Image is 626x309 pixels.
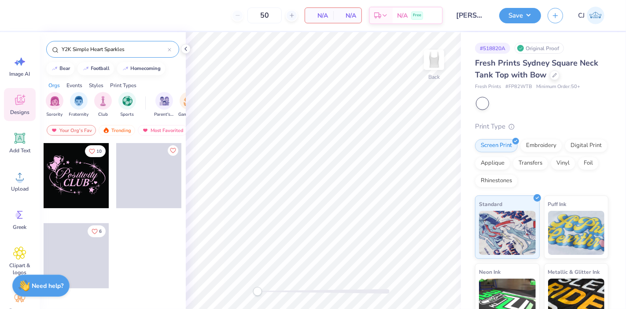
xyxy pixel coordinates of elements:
span: 10 [96,149,102,154]
div: Screen Print [475,139,518,152]
span: Fraternity [69,111,89,118]
div: Events [66,81,82,89]
img: Sports Image [122,96,133,106]
div: filter for Parent's Weekend [154,92,174,118]
span: 6 [99,229,102,234]
input: – – [247,7,282,23]
div: football [91,66,110,71]
span: Designs [10,109,29,116]
div: Styles [89,81,103,89]
span: Neon Ink [479,267,501,276]
div: Rhinestones [475,174,518,188]
span: Free [413,12,421,18]
img: trending.gif [103,127,110,133]
img: Club Image [98,96,108,106]
span: Minimum Order: 50 + [536,83,580,91]
div: Applique [475,157,510,170]
img: Carljude Jashper Liwanag [587,7,604,24]
img: most_fav.gif [142,127,149,133]
input: Try "Alpha" [61,45,168,54]
button: bear [46,62,74,75]
img: Standard [479,211,536,255]
div: Original Proof [515,43,564,54]
span: Sorority [47,111,63,118]
button: filter button [178,92,199,118]
img: Puff Ink [548,211,605,255]
div: Print Types [110,81,136,89]
span: Upload [11,185,29,192]
div: Trending [99,125,135,136]
img: most_fav.gif [51,127,58,133]
span: Fresh Prints Sydney Square Neck Tank Top with Bow [475,58,598,80]
a: CJ [574,7,608,24]
span: CJ [578,11,585,21]
span: Metallic & Glitter Ink [548,267,600,276]
span: Game Day [178,111,199,118]
div: Orgs [48,81,60,89]
button: filter button [69,92,89,118]
div: Digital Print [565,139,608,152]
span: Sports [121,111,134,118]
img: trend_line.gif [51,66,58,71]
button: filter button [154,92,174,118]
img: Fraternity Image [74,96,84,106]
div: Your Org's Fav [47,125,96,136]
span: Parent's Weekend [154,111,174,118]
button: Save [499,8,541,23]
input: Untitled Design [449,7,493,24]
button: filter button [94,92,112,118]
div: # 518820A [475,43,510,54]
span: Club [98,111,108,118]
img: Parent's Weekend Image [159,96,169,106]
span: Puff Ink [548,199,567,209]
img: trend_line.gif [122,66,129,71]
span: N/A [310,11,328,20]
span: N/A [397,11,408,20]
div: Most Favorited [138,125,188,136]
div: filter for Game Day [178,92,199,118]
span: Standard [479,199,502,209]
span: Add Text [9,147,30,154]
span: Clipart & logos [5,262,34,276]
button: Like [88,225,106,237]
div: filter for Club [94,92,112,118]
div: Transfers [513,157,548,170]
img: Back [425,51,443,69]
button: filter button [118,92,136,118]
button: Like [85,145,106,157]
span: Fresh Prints [475,83,501,91]
strong: Need help? [32,282,64,290]
div: filter for Sorority [46,92,63,118]
img: Sorority Image [50,96,60,106]
span: Image AI [10,70,30,77]
button: filter button [46,92,63,118]
img: trend_line.gif [82,66,89,71]
img: Game Day Image [184,96,194,106]
button: Like [168,145,178,156]
button: football [77,62,114,75]
div: Print Type [475,121,608,132]
div: filter for Fraternity [69,92,89,118]
div: Back [428,73,440,81]
span: N/A [339,11,356,20]
div: Embroidery [520,139,562,152]
div: Foil [578,157,599,170]
div: homecoming [131,66,161,71]
div: filter for Sports [118,92,136,118]
div: bear [60,66,70,71]
span: Greek [13,224,27,231]
div: Accessibility label [253,287,262,296]
span: # FP82WTB [505,83,532,91]
button: homecoming [117,62,165,75]
div: Vinyl [551,157,575,170]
